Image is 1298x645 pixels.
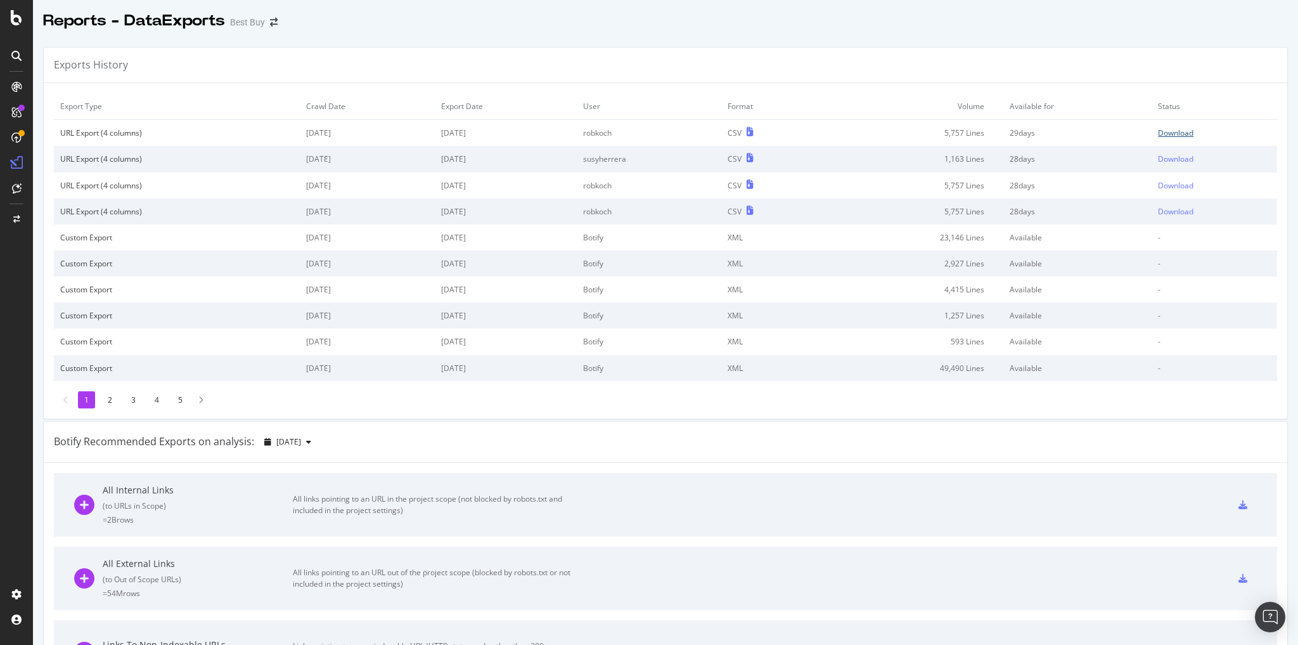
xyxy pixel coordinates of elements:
td: [DATE] [300,225,435,251]
td: - [1152,225,1277,251]
a: Download [1158,206,1271,217]
div: All Internal Links [103,484,293,497]
div: All External Links [103,557,293,570]
div: All links pointing to an URL out of the project scope (blocked by robots.txt or not included in t... [293,567,578,590]
div: ( to Out of Scope URLs ) [103,574,293,585]
td: XML [721,251,822,277]
td: [DATE] [300,146,435,172]
td: Botify [577,355,722,381]
div: Custom Export [60,310,293,321]
td: [DATE] [435,329,577,355]
div: Custom Export [60,284,293,295]
button: [DATE] [259,432,316,452]
td: - [1152,277,1277,303]
div: URL Export (4 columns) [60,153,293,164]
td: [DATE] [435,225,577,251]
td: [DATE] [300,251,435,277]
li: 5 [172,391,189,408]
div: Available [1010,258,1145,269]
td: 23,146 Lines [822,225,1003,251]
div: Botify Recommended Exports on analysis: [54,434,254,449]
td: XML [721,277,822,303]
div: Download [1158,153,1193,164]
td: 28 days [1003,146,1152,172]
td: 28 days [1003,173,1152,199]
div: Available [1010,363,1145,374]
td: - [1152,251,1277,277]
a: Download [1158,127,1271,138]
div: URL Export (4 columns) [60,206,293,217]
div: Custom Export [60,258,293,269]
div: csv-export [1238,500,1247,509]
td: XML [721,329,822,355]
td: [DATE] [300,329,435,355]
td: 5,757 Lines [822,120,1003,147]
div: Download [1158,180,1193,191]
td: Botify [577,303,722,329]
li: 2 [101,391,119,408]
td: XML [721,303,822,329]
td: [DATE] [435,199,577,225]
div: Best Buy [230,16,265,29]
td: robkoch [577,199,722,225]
td: 2,927 Lines [822,251,1003,277]
td: - [1152,303,1277,329]
td: [DATE] [300,277,435,303]
div: Custom Export [60,232,293,243]
div: Download [1158,206,1193,217]
div: CSV [728,206,742,217]
td: [DATE] [435,355,577,381]
td: Botify [577,225,722,251]
div: ( to URLs in Scope ) [103,500,293,511]
div: URL Export (4 columns) [60,127,293,138]
li: 3 [125,391,142,408]
td: Botify [577,251,722,277]
td: [DATE] [300,199,435,225]
td: Botify [577,277,722,303]
td: 5,757 Lines [822,173,1003,199]
td: XML [721,225,822,251]
div: CSV [728,180,742,191]
li: 4 [148,391,165,408]
a: Download [1158,180,1271,191]
td: Status [1152,93,1277,120]
td: 49,490 Lines [822,355,1003,381]
td: - [1152,355,1277,381]
div: Custom Export [60,336,293,347]
td: Botify [577,329,722,355]
td: [DATE] [435,120,577,147]
td: Available for [1003,93,1152,120]
td: 29 days [1003,120,1152,147]
td: [DATE] [435,303,577,329]
td: User [577,93,722,120]
div: Exports History [54,58,128,72]
td: 5,757 Lines [822,199,1003,225]
span: 2025 Oct. 9th [276,436,301,447]
td: [DATE] [435,277,577,303]
div: CSV [728,127,742,138]
td: 1,163 Lines [822,146,1003,172]
td: [DATE] [300,303,435,329]
td: [DATE] [435,173,577,199]
div: = 54M rows [103,588,293,599]
td: robkoch [577,173,722,199]
td: [DATE] [435,251,577,277]
div: Available [1010,232,1145,243]
td: 593 Lines [822,329,1003,355]
td: Format [721,93,822,120]
td: Export Date [435,93,577,120]
td: XML [721,355,822,381]
td: robkoch [577,120,722,147]
td: [DATE] [435,146,577,172]
td: [DATE] [300,120,435,147]
td: [DATE] [300,355,435,381]
div: csv-export [1238,574,1247,583]
td: susyherrera [577,146,722,172]
td: 1,257 Lines [822,303,1003,329]
div: Available [1010,284,1145,295]
td: [DATE] [300,173,435,199]
td: Export Type [54,93,300,120]
div: Available [1010,336,1145,347]
li: 1 [78,391,95,408]
td: Volume [822,93,1003,120]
